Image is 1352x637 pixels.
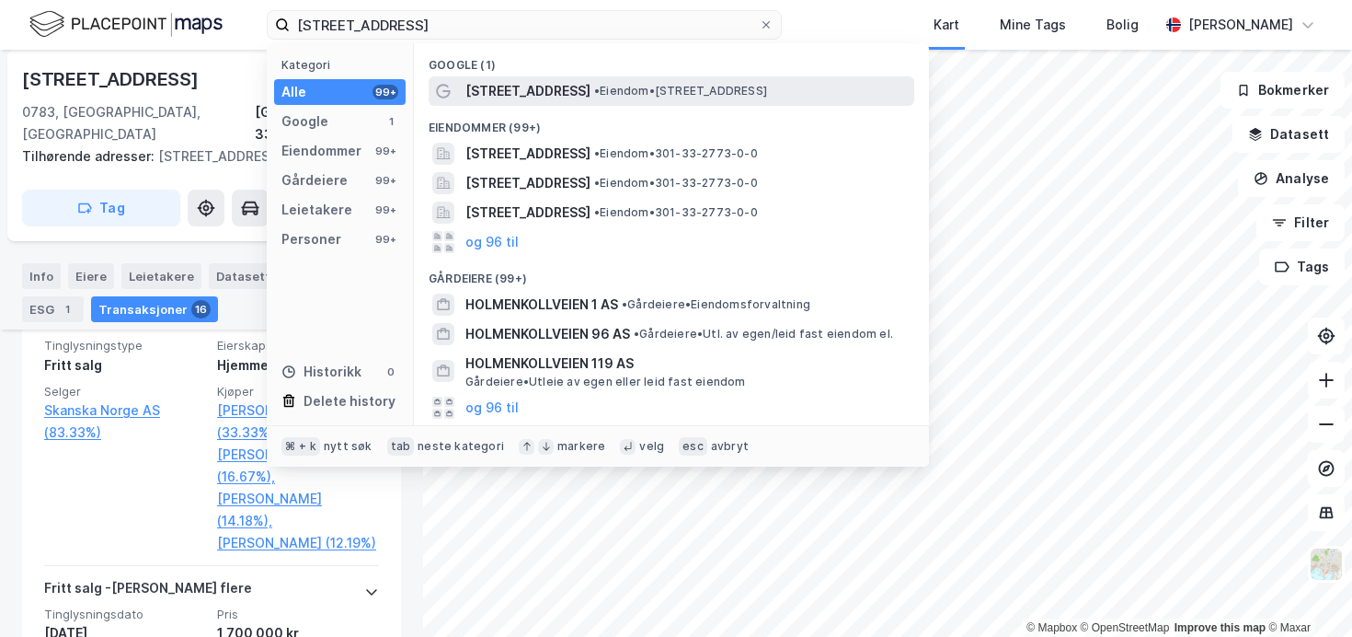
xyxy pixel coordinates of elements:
[290,11,759,39] input: Søk på adresse, matrikkel, gårdeiere, leietakere eller personer
[1232,116,1345,153] button: Datasett
[372,203,398,217] div: 99+
[1309,547,1344,582] img: Z
[44,384,206,400] span: Selger
[91,296,218,322] div: Transaksjoner
[1026,621,1077,634] a: Mapbox
[1174,621,1266,634] a: Improve this map
[22,296,84,322] div: ESG
[465,231,519,253] button: og 96 til
[639,439,664,454] div: velg
[1256,204,1345,241] button: Filter
[217,444,379,488] a: [PERSON_NAME] (16.67%),
[387,437,415,456] div: tab
[68,263,114,289] div: Eiere
[594,146,600,160] span: •
[465,353,907,375] span: HOLMENKOLLVEIEN 119 AS
[372,232,398,247] div: 99+
[281,199,352,221] div: Leietakere
[191,300,211,318] div: 16
[281,169,348,191] div: Gårdeiere
[418,439,504,454] div: neste kategori
[29,8,223,41] img: logo.f888ab2527a4732fd821a326f86c7f29.svg
[465,294,618,316] span: HOLMENKOLLVEIEN 1 AS
[465,375,746,389] span: Gårdeiere • Utleie av egen eller leid fast eiendom
[594,84,600,98] span: •
[22,145,386,168] div: [STREET_ADDRESS]
[255,101,401,145] div: [GEOGRAPHIC_DATA], 33/2797
[22,101,255,145] div: 0783, [GEOGRAPHIC_DATA], [GEOGRAPHIC_DATA]
[594,176,758,191] span: Eiendom • 301-33-2773-0-0
[44,338,206,353] span: Tinglysningstype
[634,327,639,341] span: •
[281,437,320,456] div: ⌘ + k
[22,263,61,289] div: Info
[1220,72,1345,109] button: Bokmerker
[281,110,328,133] div: Google
[934,14,959,36] div: Kart
[281,81,306,103] div: Alle
[209,263,278,289] div: Datasett
[304,390,395,412] div: Delete history
[594,205,758,220] span: Eiendom • 301-33-2773-0-0
[1000,14,1066,36] div: Mine Tags
[414,257,929,290] div: Gårdeiere (99+)
[372,173,398,188] div: 99+
[679,437,707,456] div: esc
[1188,14,1293,36] div: [PERSON_NAME]
[414,106,929,139] div: Eiendommer (99+)
[594,176,600,190] span: •
[414,423,929,456] div: Leietakere (99+)
[217,400,379,444] a: [PERSON_NAME] (33.33%),
[557,439,605,454] div: markere
[281,140,361,162] div: Eiendommer
[217,532,379,554] a: [PERSON_NAME] (12.19%)
[281,58,406,72] div: Kategori
[465,323,630,345] span: HOLMENKOLLVEIEN 96 AS
[465,397,519,419] button: og 96 til
[22,64,202,94] div: [STREET_ADDRESS]
[217,338,379,353] span: Eierskapstype
[634,327,893,342] span: Gårdeiere • Utl. av egen/leid fast eiendom el.
[217,488,379,532] a: [PERSON_NAME] (14.18%),
[372,85,398,99] div: 99+
[281,361,361,383] div: Historikk
[1260,549,1352,637] div: Kontrollprogram for chat
[372,144,398,158] div: 99+
[384,114,398,129] div: 1
[217,354,379,376] div: Hjemmelshaver
[1106,14,1139,36] div: Bolig
[465,143,590,165] span: [STREET_ADDRESS]
[44,354,206,376] div: Fritt salg
[44,400,206,444] a: Skanska Norge AS (83.33%)
[465,80,590,102] span: [STREET_ADDRESS]
[22,190,180,226] button: Tag
[465,202,590,224] span: [STREET_ADDRESS]
[465,172,590,194] span: [STREET_ADDRESS]
[281,228,341,250] div: Personer
[594,84,767,98] span: Eiendom • [STREET_ADDRESS]
[1260,549,1352,637] iframe: Chat Widget
[1238,160,1345,197] button: Analyse
[594,205,600,219] span: •
[1081,621,1170,634] a: OpenStreetMap
[22,148,158,164] span: Tilhørende adresser:
[1259,249,1345,285] button: Tags
[44,607,206,622] span: Tinglysningsdato
[58,300,76,318] div: 1
[121,263,201,289] div: Leietakere
[622,297,627,311] span: •
[324,439,372,454] div: nytt søk
[44,577,252,607] div: Fritt salg - [PERSON_NAME] flere
[414,43,929,76] div: Google (1)
[384,365,398,379] div: 0
[594,146,758,161] span: Eiendom • 301-33-2773-0-0
[217,607,379,622] span: Pris
[622,297,810,312] span: Gårdeiere • Eiendomsforvaltning
[217,384,379,400] span: Kjøper
[711,439,749,454] div: avbryt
